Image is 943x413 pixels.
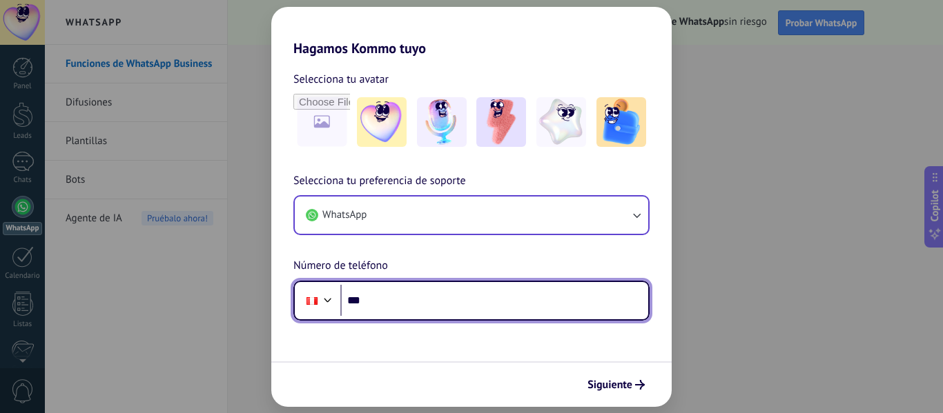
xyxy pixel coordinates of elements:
span: Siguiente [587,380,632,390]
img: -5.jpeg [596,97,646,147]
span: Número de teléfono [293,257,388,275]
button: Siguiente [581,373,651,396]
img: -2.jpeg [417,97,467,147]
img: -4.jpeg [536,97,586,147]
img: -1.jpeg [357,97,407,147]
span: WhatsApp [322,208,367,222]
span: Selecciona tu preferencia de soporte [293,172,466,190]
button: WhatsApp [295,197,648,234]
div: Peru: + 51 [299,286,325,315]
h2: Hagamos Kommo tuyo [271,7,672,57]
img: -3.jpeg [476,97,526,147]
span: Selecciona tu avatar [293,70,389,88]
